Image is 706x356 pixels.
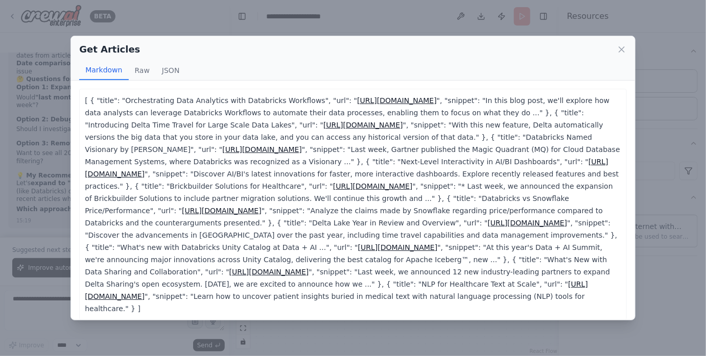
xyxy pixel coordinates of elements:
[79,61,128,80] button: Markdown
[79,42,140,57] h2: Get Articles
[488,219,568,227] a: [URL][DOMAIN_NAME]
[85,280,588,300] a: [URL][DOMAIN_NAME]
[229,268,309,276] a: [URL][DOMAIN_NAME]
[222,145,302,154] a: [URL][DOMAIN_NAME]
[333,182,413,190] a: [URL][DOMAIN_NAME]
[323,121,403,129] a: [URL][DOMAIN_NAME]
[357,96,437,105] a: [URL][DOMAIN_NAME]
[85,158,608,178] a: [URL][DOMAIN_NAME]
[156,61,186,80] button: JSON
[182,207,262,215] a: [URL][DOMAIN_NAME]
[85,94,621,315] p: [ { "title": "Orchestrating Data Analytics with Databricks Workflows", "url": " ", "snippet": "In...
[358,243,438,251] a: [URL][DOMAIN_NAME]
[129,61,156,80] button: Raw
